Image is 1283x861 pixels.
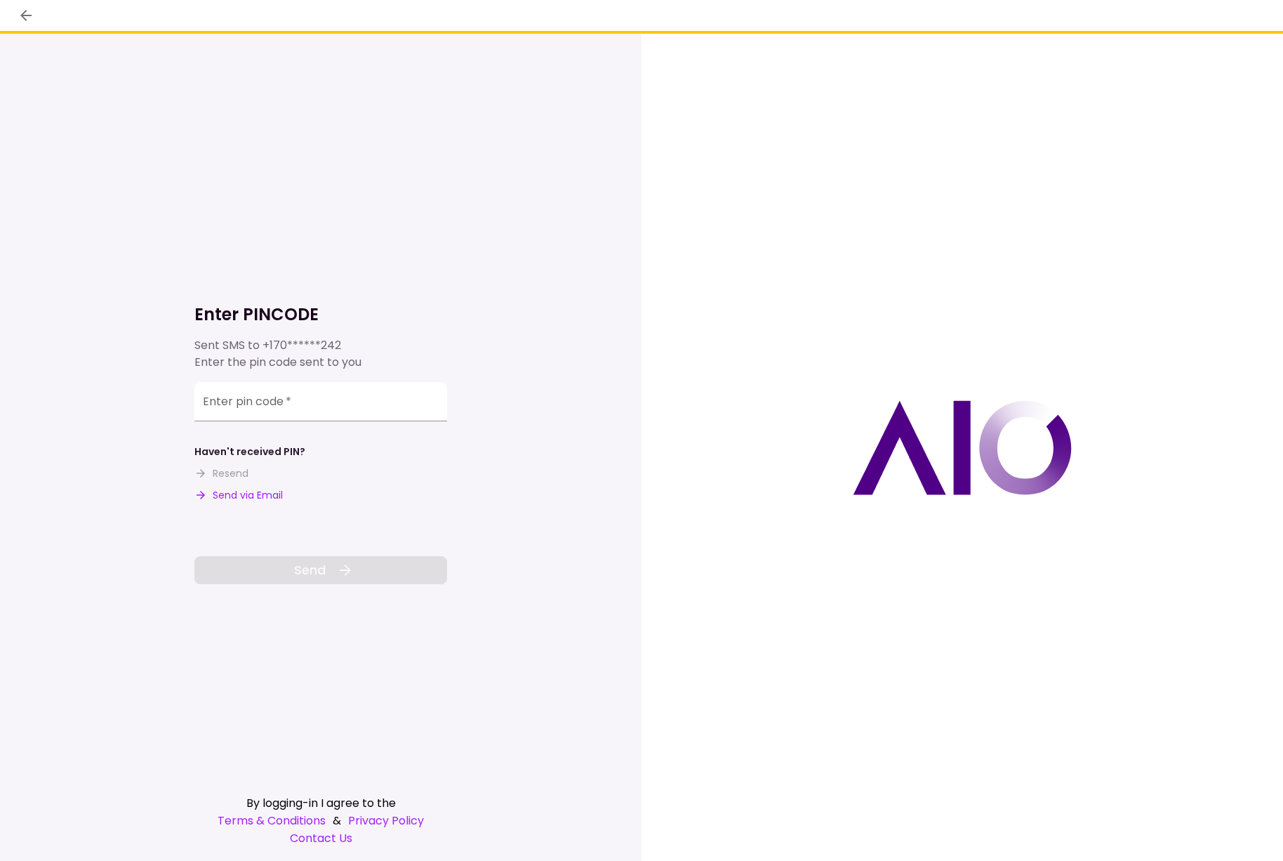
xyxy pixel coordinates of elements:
[194,556,447,584] button: Send
[194,303,447,326] h1: Enter PINCODE
[194,466,248,481] button: Resend
[218,812,326,829] a: Terms & Conditions
[194,812,447,829] div: &
[294,560,326,579] span: Send
[194,794,447,812] div: By logging-in I agree to the
[194,445,305,459] div: Haven't received PIN?
[853,400,1072,495] img: AIO logo
[348,812,424,829] a: Privacy Policy
[194,337,447,371] div: Sent SMS to Enter the pin code sent to you
[194,829,447,847] a: Contact Us
[194,488,283,503] button: Send via Email
[14,4,38,27] button: back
